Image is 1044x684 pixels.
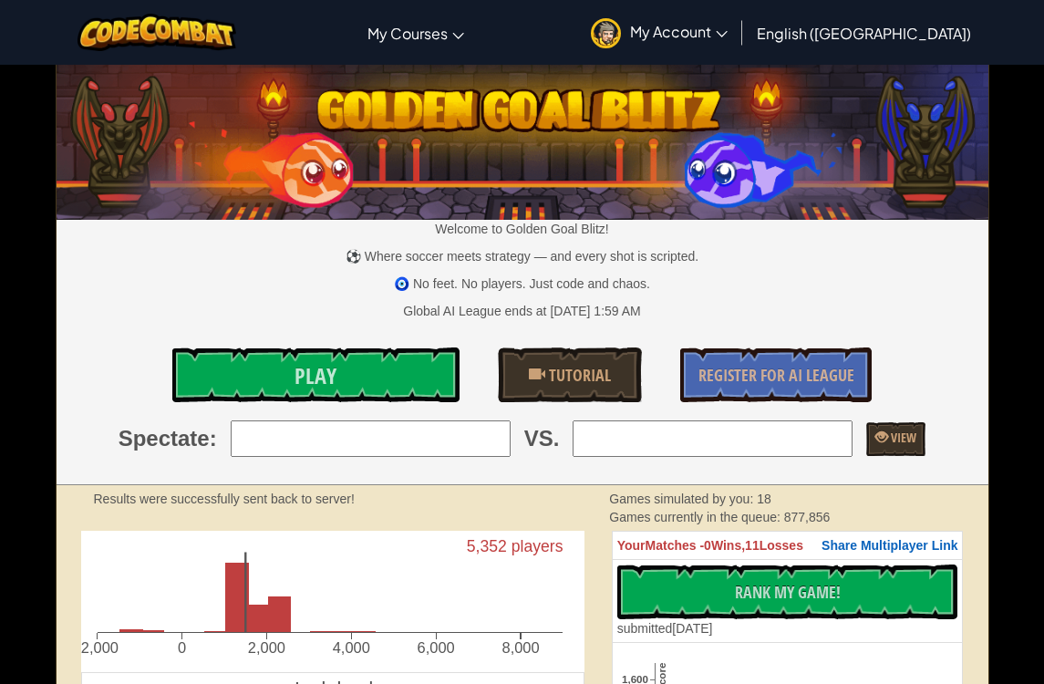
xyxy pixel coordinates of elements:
span: Share Multiplayer Link [822,538,957,553]
text: 2,000 [247,639,284,656]
th: 0 11 [612,532,963,560]
text: 0 [177,639,185,656]
span: Matches - [646,538,705,553]
img: avatar [591,18,621,48]
text: -2,000 [76,639,119,656]
p: 🧿 No feet. No players. Just code and chaos. [57,275,988,293]
span: Spectate [119,423,210,454]
span: Tutorial [545,364,611,387]
text: 8,000 [501,639,539,656]
text: 5,352 players [466,538,563,556]
p: Welcome to Golden Goal Blitz! [57,220,988,238]
text: 4,000 [332,639,369,656]
span: Register for AI League [698,364,854,387]
span: My Account [630,22,728,41]
span: My Courses [367,24,448,43]
span: 877,856 [784,510,831,524]
a: Register for AI League [680,347,872,402]
span: Your [617,538,646,553]
img: CodeCombat logo [78,14,237,51]
a: My Courses [358,8,473,57]
span: Games currently in the queue: [609,510,783,524]
strong: Results were successfully sent back to server! [94,492,355,506]
span: VS. [524,423,560,454]
a: Tutorial [498,347,642,402]
span: English ([GEOGRAPHIC_DATA]) [757,24,971,43]
a: English ([GEOGRAPHIC_DATA]) [748,8,980,57]
text: 6,000 [417,639,454,656]
p: ⚽ Where soccer meets strategy — and every shot is scripted. [57,247,988,265]
span: : [210,423,217,454]
span: submitted [617,621,673,636]
span: Play [295,361,336,390]
img: Golden Goal [57,57,988,220]
span: Wins, [711,538,745,553]
div: [DATE] [617,619,713,637]
span: 18 [757,492,771,506]
button: Rank My Game! [617,565,958,619]
span: Rank My Game! [735,581,841,604]
span: Games simulated by you: [609,492,757,506]
a: My Account [582,4,737,61]
span: Losses [760,538,803,553]
div: Global AI League ends at [DATE] 1:59 AM [403,302,640,320]
span: View [888,429,916,446]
